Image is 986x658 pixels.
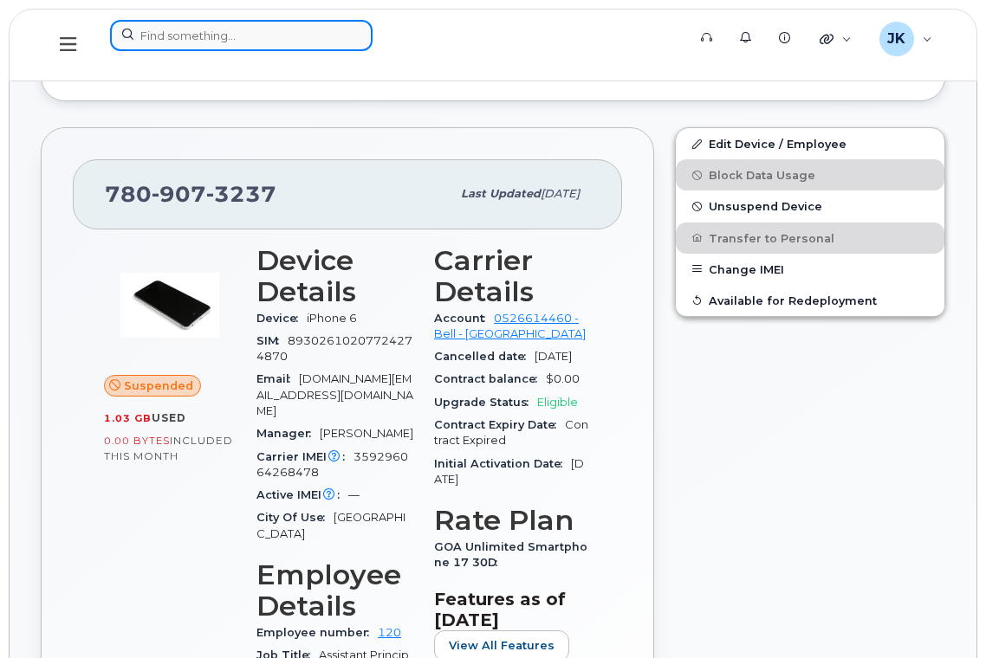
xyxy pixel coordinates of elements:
div: Quicklinks [808,22,864,56]
span: used [152,411,186,424]
span: Upgrade Status [434,396,537,409]
span: Available for Redeployment [709,294,877,306]
span: Manager [256,427,320,440]
button: Change IMEI [676,254,944,285]
img: image20231002-3703462-1wx6rma.jpeg [118,254,222,358]
span: $0.00 [546,372,580,385]
span: [DOMAIN_NAME][EMAIL_ADDRESS][DOMAIN_NAME] [256,372,413,417]
span: Last updated [461,187,541,200]
span: [DATE] [535,350,572,363]
span: Contract Expiry Date [434,418,565,431]
a: 0526614460 - Bell - [GEOGRAPHIC_DATA] [434,312,586,340]
div: Jayson Kralkay [867,22,944,56]
button: Available for Redeployment [676,285,944,316]
span: 3237 [206,181,276,207]
span: Eligible [537,396,578,409]
span: GOA Unlimited Smartphone 17 30D [434,540,587,569]
button: Unsuspend Device [676,190,944,222]
a: 120 [378,626,401,639]
span: 780 [105,181,276,207]
span: Email [256,372,299,385]
button: Block Data Usage [676,159,944,190]
span: [DATE] [541,187,580,200]
button: Transfer to Personal [676,223,944,254]
a: Edit Device / Employee [676,128,944,159]
h3: Rate Plan [434,505,591,536]
span: Contract balance [434,372,546,385]
span: Account [434,312,494,325]
span: Carrier IMEI [256,450,354,463]
span: included this month [104,434,233,462]
span: Initial Activation Date [434,457,571,470]
span: 1.03 GB [104,412,152,424]
span: iPhone 6 [307,312,357,325]
span: Device [256,312,307,325]
span: Cancelled date [434,350,535,363]
span: 89302610207724274870 [256,334,412,363]
span: View All Features [449,637,555,654]
span: JK [887,29,905,49]
span: City Of Use [256,511,334,524]
span: 359296064268478 [256,450,408,479]
span: Employee number [256,626,378,639]
span: SIM [256,334,288,347]
span: 907 [152,181,206,207]
h3: Device Details [256,245,413,307]
h3: Carrier Details [434,245,591,307]
span: Unsuspend Device [709,200,822,213]
span: — [348,488,360,501]
span: [DATE] [434,457,584,486]
input: Find something... [110,20,373,51]
span: Active IMEI [256,488,348,501]
span: [GEOGRAPHIC_DATA] [256,511,405,539]
span: [PERSON_NAME] [320,427,413,440]
span: Suspended [124,377,193,394]
h3: Employee Details [256,559,413,622]
h3: Features as of [DATE] [434,589,591,630]
span: 0.00 Bytes [104,435,170,447]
